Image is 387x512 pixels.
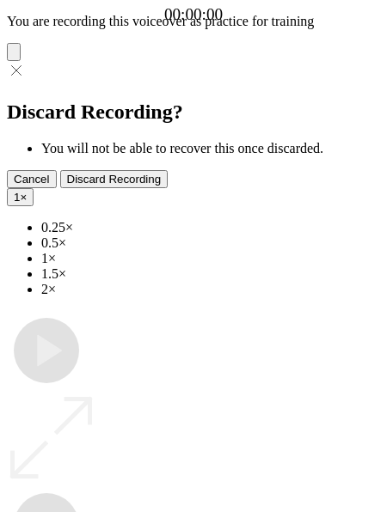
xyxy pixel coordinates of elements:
h2: Discard Recording? [7,101,380,124]
li: 1× [41,251,380,266]
span: 1 [14,191,20,204]
li: 2× [41,282,380,297]
button: 1× [7,188,34,206]
button: Cancel [7,170,57,188]
li: 1.5× [41,266,380,282]
li: You will not be able to recover this once discarded. [41,141,380,156]
a: 00:00:00 [164,5,223,24]
li: 0.25× [41,220,380,235]
button: Discard Recording [60,170,169,188]
li: 0.5× [41,235,380,251]
p: You are recording this voiceover as practice for training [7,14,380,29]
